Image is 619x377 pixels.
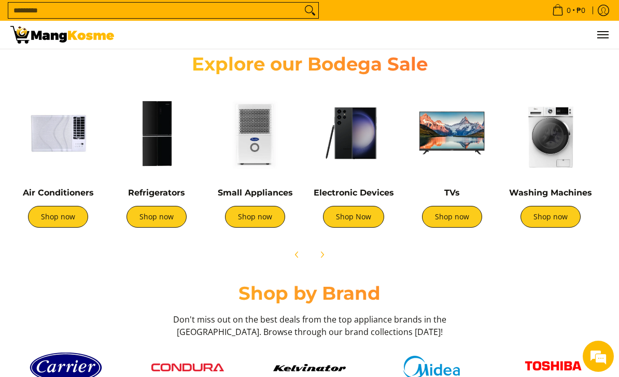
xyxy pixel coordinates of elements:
[565,7,572,14] span: 0
[128,188,185,198] a: Refrigerators
[549,5,588,16] span: •
[112,89,201,177] img: Refrigerators
[507,89,595,177] img: Washing Machines
[152,296,188,310] em: Submit
[10,26,114,44] img: Mang Kosme: Your Home Appliances Warehouse Sale Partner!
[170,313,449,338] h3: Don't miss out on the best deals from the top appliance brands in the [GEOGRAPHIC_DATA]. Browse t...
[124,21,609,49] ul: Customer Navigation
[218,188,293,198] a: Small Appliances
[408,89,496,177] img: TVs
[28,206,88,228] a: Shop now
[311,243,333,266] button: Next
[5,260,198,296] textarea: Type your message and click 'Submit'
[126,206,187,228] a: Shop now
[170,5,195,30] div: Minimize live chat window
[314,188,394,198] a: Electronic Devices
[273,364,346,371] img: Kelvinator button 9a26f67e caed 448c 806d e01e406ddbdc
[10,282,609,305] h2: Shop by Brand
[14,89,102,177] img: Air Conditioners
[444,188,460,198] a: TVs
[132,364,244,372] a: Condura logo red
[309,89,398,177] img: Electronic Devices
[520,206,581,228] a: Shop now
[286,243,308,266] button: Previous
[225,206,285,228] a: Shop now
[124,21,609,49] nav: Main Menu
[151,364,224,372] img: Condura logo red
[22,119,181,224] span: We are offline. Please leave us a message.
[509,188,592,198] a: Washing Machines
[422,206,482,228] a: Shop now
[302,3,318,18] button: Search
[54,58,174,72] div: Leave a message
[163,52,457,76] h2: Explore our Bodega Sale
[575,7,587,14] span: ₱0
[23,188,94,198] a: Air Conditioners
[211,89,299,177] img: Small Appliances
[596,21,609,49] button: Menu
[323,206,384,228] a: Shop Now
[254,364,365,371] a: Kelvinator button 9a26f67e caed 448c 806d e01e406ddbdc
